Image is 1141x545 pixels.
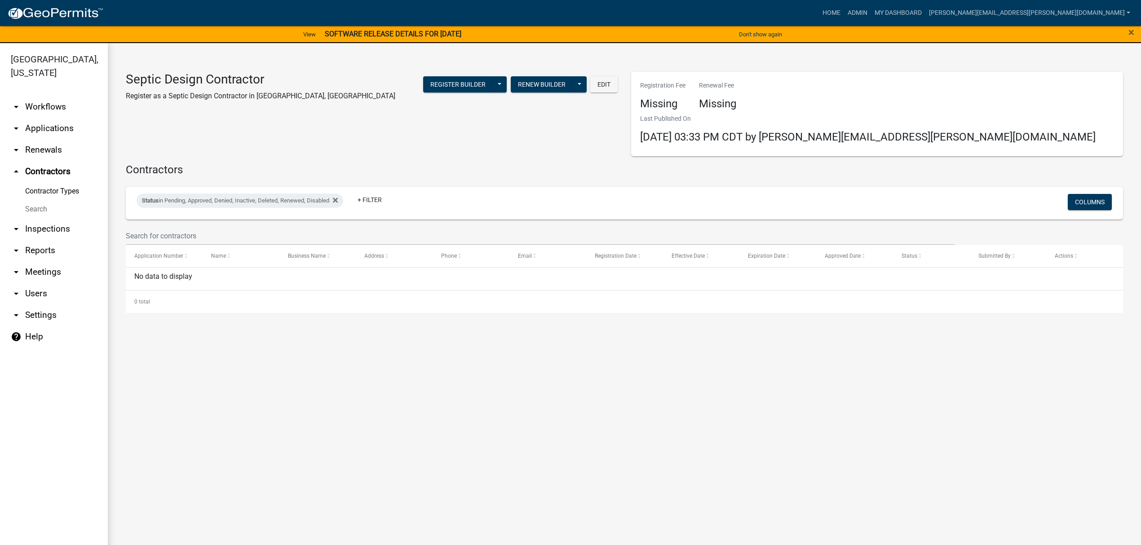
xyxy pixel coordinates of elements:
[509,245,586,267] datatable-header-cell: Email
[640,131,1096,143] span: [DATE] 03:33 PM CDT by [PERSON_NAME][EMAIL_ADDRESS][PERSON_NAME][DOMAIN_NAME]
[595,253,637,259] span: Registration Date
[126,72,395,87] h3: Septic Design Contractor
[640,114,1096,123] p: Last Published On
[902,253,917,259] span: Status
[871,4,925,22] a: My Dashboard
[748,253,785,259] span: Expiration Date
[819,4,844,22] a: Home
[356,245,433,267] datatable-header-cell: Address
[11,267,22,277] i: arrow_drop_down
[126,163,1123,176] h4: Contractors
[844,4,871,22] a: Admin
[663,245,739,267] datatable-header-cell: Effective Date
[11,123,22,134] i: arrow_drop_down
[825,253,861,259] span: Approved Date
[126,227,955,245] input: Search for contractors
[11,310,22,321] i: arrow_drop_down
[816,245,893,267] datatable-header-cell: Approved Date
[300,27,319,42] a: View
[203,245,279,267] datatable-header-cell: Name
[126,91,395,101] p: Register as a Septic Design Contractor in [GEOGRAPHIC_DATA], [GEOGRAPHIC_DATA]
[11,331,22,342] i: help
[211,253,226,259] span: Name
[1128,26,1134,39] span: ×
[433,245,509,267] datatable-header-cell: Phone
[134,253,183,259] span: Application Number
[699,97,736,110] h4: Missing
[518,253,532,259] span: Email
[590,76,618,92] button: Edit
[441,253,457,259] span: Phone
[11,145,22,155] i: arrow_drop_down
[423,76,493,92] button: Register Builder
[279,245,356,267] datatable-header-cell: Business Name
[640,81,685,90] p: Registration Fee
[11,245,22,256] i: arrow_drop_down
[925,4,1134,22] a: [PERSON_NAME][EMAIL_ADDRESS][PERSON_NAME][DOMAIN_NAME]
[699,81,736,90] p: Renewal Fee
[11,288,22,299] i: arrow_drop_down
[1046,245,1123,267] datatable-header-cell: Actions
[11,224,22,234] i: arrow_drop_down
[893,245,970,267] datatable-header-cell: Status
[735,27,786,42] button: Don't show again
[1128,27,1134,38] button: Close
[288,253,326,259] span: Business Name
[11,166,22,177] i: arrow_drop_up
[350,192,389,208] a: + Filter
[586,245,663,267] datatable-header-cell: Registration Date
[640,97,685,110] h4: Missing
[126,290,1123,313] div: 0 total
[126,268,1123,290] div: No data to display
[325,30,461,38] strong: SOFTWARE RELEASE DETAILS FOR [DATE]
[364,253,384,259] span: Address
[672,253,705,259] span: Effective Date
[1068,194,1112,210] button: Columns
[1055,253,1073,259] span: Actions
[142,197,159,204] span: Status
[978,253,1011,259] span: Submitted By
[739,245,816,267] datatable-header-cell: Expiration Date
[969,245,1046,267] datatable-header-cell: Submitted By
[126,245,203,267] datatable-header-cell: Application Number
[11,101,22,112] i: arrow_drop_down
[137,193,343,208] div: in Pending, Approved, Denied, Inactive, Deleted, Renewed, Disabled
[511,76,573,92] button: Renew Builder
